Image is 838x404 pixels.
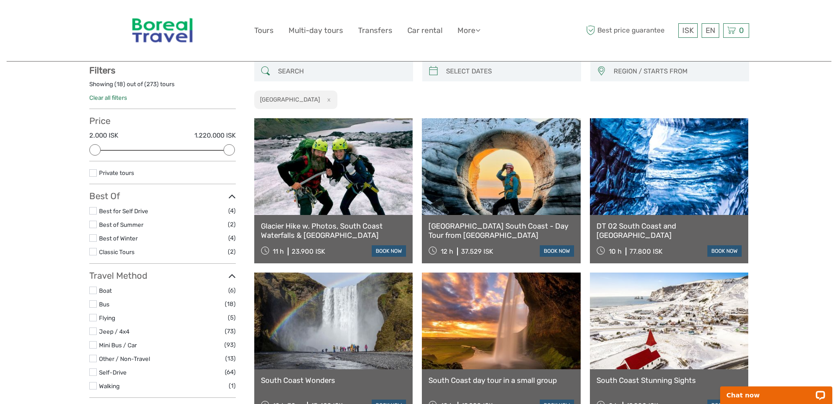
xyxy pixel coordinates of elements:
a: Best of Winter [99,235,138,242]
a: More [457,24,480,37]
div: 23.900 ISK [292,247,325,255]
a: South Coast Stunning Sights [596,376,742,385]
span: (13) [225,353,236,364]
label: 273 [146,80,157,88]
span: 10 h [609,247,622,255]
span: (64) [225,367,236,377]
span: (6) [228,285,236,295]
label: 1.220.000 ISK [194,131,236,140]
a: Walking [99,382,120,389]
a: Classic Tours [99,248,135,255]
a: book now [372,245,406,257]
span: (1) [229,381,236,391]
input: SELECT DATES [443,64,577,79]
span: 0 [738,26,745,35]
a: Glacier Hike w. Photos, South Coast Waterfalls & [GEOGRAPHIC_DATA] [261,222,406,240]
button: x [321,95,333,104]
div: Showing ( ) out of ( ) tours [89,80,236,94]
label: 2.000 ISK [89,131,118,140]
a: Boat [99,287,112,294]
h3: Best Of [89,191,236,201]
span: (18) [225,299,236,309]
h2: [GEOGRAPHIC_DATA] [260,96,320,103]
a: Tours [254,24,274,37]
a: DT 02 South Coast and [GEOGRAPHIC_DATA] [596,222,742,240]
iframe: LiveChat chat widget [714,376,838,404]
span: (5) [228,313,236,323]
a: Jeep / 4x4 [99,328,129,335]
a: Transfers [358,24,392,37]
img: 346-854fea8c-10b9-4d52-aacf-0976180d9f3a_logo_big.jpg [126,7,198,55]
a: Multi-day tours [289,24,343,37]
a: Flying [99,314,115,321]
span: (4) [228,233,236,243]
a: South Coast Wonders [261,376,406,385]
span: ISK [682,26,694,35]
div: 77.800 ISK [629,247,662,255]
a: Mini Bus / Car [99,342,137,349]
div: 37.529 ISK [461,247,493,255]
strong: Filters [89,65,115,76]
a: Car rental [407,24,443,37]
span: 12 h [441,247,453,255]
span: Best price guarantee [584,23,676,38]
a: Clear all filters [89,94,127,101]
input: SEARCH [274,64,409,79]
span: (2) [228,247,236,257]
a: book now [707,245,742,257]
span: 11 h [273,247,284,255]
div: EN [702,23,719,38]
button: REGION / STARTS FROM [610,64,745,79]
a: Best for Self Drive [99,207,148,215]
a: [GEOGRAPHIC_DATA] South Coast - Day Tour from [GEOGRAPHIC_DATA] [428,222,574,240]
span: (2) [228,219,236,229]
a: Best of Summer [99,221,143,228]
span: (73) [225,326,236,336]
label: 18 [117,80,123,88]
a: South Coast day tour in a small group [428,376,574,385]
span: (4) [228,206,236,216]
a: book now [540,245,574,257]
a: Self-Drive [99,369,127,376]
a: Other / Non-Travel [99,355,150,362]
a: Private tours [99,169,134,176]
a: Bus [99,301,110,308]
span: (93) [224,340,236,350]
h3: Price [89,116,236,126]
h3: Travel Method [89,270,236,281]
